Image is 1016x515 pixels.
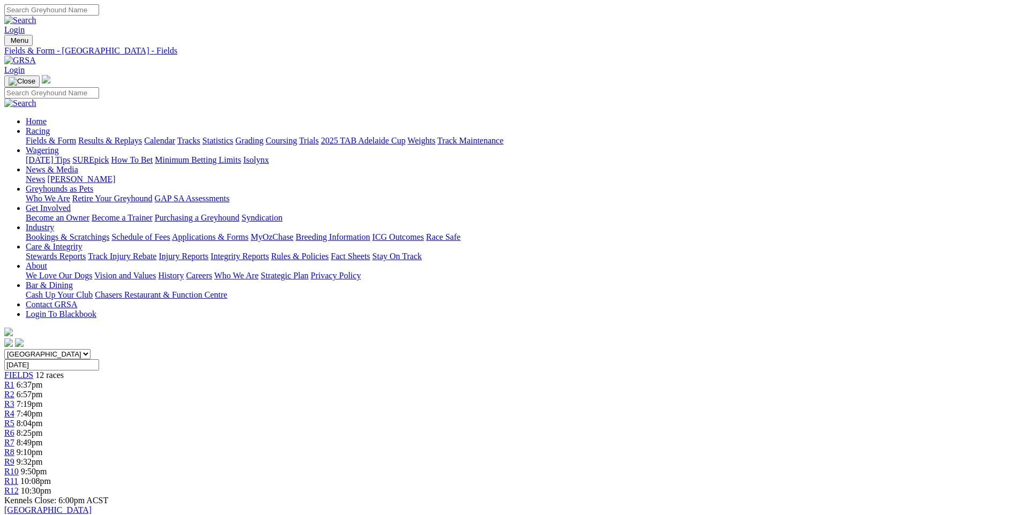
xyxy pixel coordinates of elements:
a: News & Media [26,165,78,174]
span: 6:37pm [17,380,43,389]
a: Bar & Dining [26,281,73,290]
a: Chasers Restaurant & Function Centre [95,290,227,299]
input: Select date [4,359,99,370]
a: Retire Your Greyhound [72,194,153,203]
span: 9:32pm [17,457,43,466]
a: R5 [4,419,14,428]
a: Privacy Policy [311,271,361,280]
a: Cash Up Your Club [26,290,93,299]
a: R10 [4,467,19,476]
a: Login [4,25,25,34]
a: Schedule of Fees [111,232,170,241]
a: MyOzChase [251,232,293,241]
a: Injury Reports [159,252,208,261]
a: Strategic Plan [261,271,308,280]
a: Racing [26,126,50,135]
a: Results & Replays [78,136,142,145]
a: R6 [4,428,14,437]
img: GRSA [4,56,36,65]
a: ICG Outcomes [372,232,424,241]
a: Purchasing a Greyhound [155,213,239,222]
img: logo-grsa-white.png [42,75,50,84]
a: SUREpick [72,155,109,164]
a: Statistics [202,136,234,145]
a: About [26,261,47,270]
a: Greyhounds as Pets [26,184,93,193]
a: Applications & Forms [172,232,249,241]
span: 6:57pm [17,390,43,399]
a: Care & Integrity [26,242,82,251]
a: Rules & Policies [271,252,329,261]
div: Greyhounds as Pets [26,194,1012,203]
img: Close [9,77,35,86]
span: 7:40pm [17,409,43,418]
a: Vision and Values [94,271,156,280]
a: R12 [4,486,19,495]
div: News & Media [26,175,1012,184]
a: Become an Owner [26,213,89,222]
a: Who We Are [214,271,259,280]
a: We Love Our Dogs [26,271,92,280]
a: Get Involved [26,203,71,213]
a: History [158,271,184,280]
a: How To Bet [111,155,153,164]
a: R7 [4,438,14,447]
a: Grading [236,136,264,145]
a: Home [26,117,47,126]
a: Careers [186,271,212,280]
img: facebook.svg [4,338,13,347]
a: Wagering [26,146,59,155]
a: Login [4,65,25,74]
a: R4 [4,409,14,418]
span: 10:30pm [21,486,51,495]
div: Get Involved [26,213,1012,223]
input: Search [4,4,99,16]
span: 8:25pm [17,428,43,437]
a: R3 [4,399,14,408]
div: Wagering [26,155,1012,165]
a: Industry [26,223,54,232]
a: Stewards Reports [26,252,86,261]
a: R1 [4,380,14,389]
a: Isolynx [243,155,269,164]
div: Racing [26,136,1012,146]
div: About [26,271,1012,281]
img: Search [4,99,36,108]
span: 9:50pm [21,467,47,476]
a: Login To Blackbook [26,309,96,319]
span: Kennels Close: 6:00pm ACST [4,496,108,505]
a: [DATE] Tips [26,155,70,164]
a: Integrity Reports [210,252,269,261]
a: Stay On Track [372,252,422,261]
div: Bar & Dining [26,290,1012,300]
a: Coursing [266,136,297,145]
span: 8:04pm [17,419,43,428]
a: R8 [4,448,14,457]
span: 7:19pm [17,399,43,408]
a: News [26,175,45,184]
a: FIELDS [4,370,33,380]
span: 10:08pm [20,476,51,486]
a: Become a Trainer [92,213,153,222]
img: logo-grsa-white.png [4,328,13,336]
a: R2 [4,390,14,399]
a: Fields & Form - [GEOGRAPHIC_DATA] - Fields [4,46,1012,56]
img: Search [4,16,36,25]
a: Bookings & Scratchings [26,232,109,241]
span: R11 [4,476,18,486]
button: Toggle navigation [4,35,33,46]
a: R9 [4,457,14,466]
button: Toggle navigation [4,75,40,87]
input: Search [4,87,99,99]
img: twitter.svg [15,338,24,347]
a: Fields & Form [26,136,76,145]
